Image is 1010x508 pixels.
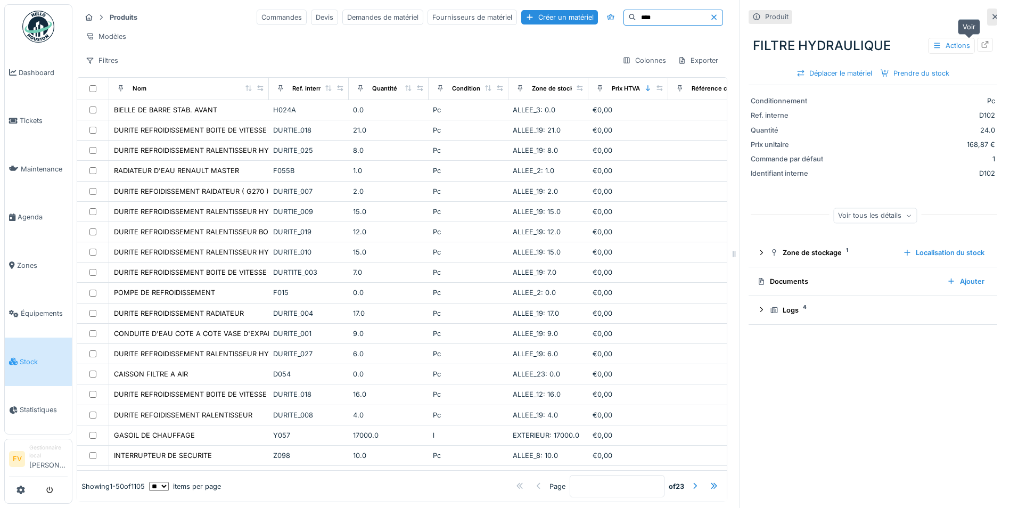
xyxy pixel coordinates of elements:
a: Statistiques [5,386,72,435]
span: ALLEE_3: 0.0 [513,106,555,114]
div: DURITE REFROIDISSEMENT RALENTISSEUR HYDRAULIQUE [114,207,308,217]
div: DURITE REFOIDISSEMENT RAIDATEUR ( G270 ) [114,186,269,196]
div: €0,00 [593,166,664,176]
div: F055B [273,166,344,176]
span: ALLEE_2: 0.0 [513,289,556,297]
div: DURITE_007 [273,186,344,196]
div: Documents [757,276,939,286]
div: CONDUITE D'EAU COTE A COTE VASE D'EXPANSION [114,329,290,339]
div: DURITE_025 [273,145,344,155]
div: Prix unitaire [751,140,831,150]
span: ALLEE_19: 9.0 [513,330,558,338]
div: 0.0 [353,369,424,379]
div: Actions [928,38,975,53]
span: Maintenance [21,164,68,174]
span: ALLEE_19: 4.0 [513,411,558,419]
div: DURITE REFROIDISSEMENT RALENTISSEUR BOITE DE VITESSE [114,227,319,237]
span: Dashboard [19,68,68,78]
div: Créer un matériel [521,10,598,24]
strong: of 23 [669,481,684,491]
div: €0,00 [593,410,664,420]
a: Dashboard [5,48,72,97]
a: FV Gestionnaire local[PERSON_NAME] [9,444,68,477]
div: 10.0 [353,450,424,461]
div: Pc [433,369,504,379]
div: Référence constructeur [692,84,761,93]
span: ALLEE_12: 16.0 [513,390,561,398]
span: ALLEE_23: 0.0 [513,370,560,378]
span: Statistiques [20,405,68,415]
div: €0,00 [593,105,664,115]
span: Tickets [20,116,68,126]
div: H024A [273,105,344,115]
div: 17.0 [353,308,424,318]
div: Pc [433,125,504,135]
span: ALLEE_19: 15.0 [513,248,561,256]
div: Pc [433,349,504,359]
div: DURTIE_009 [273,207,344,217]
div: 17000.0 [353,430,424,440]
div: 24.0 [835,125,995,135]
div: Quantité [372,84,397,93]
div: Pc [433,207,504,217]
div: 9.0 [353,329,424,339]
span: ALLEE_19: 15.0 [513,208,561,216]
div: DURITE REFROIDISSEMENT RALENTISSEUR HYDRAULIQUE [114,349,308,359]
div: Commandes [257,10,307,25]
div: €0,00 [593,267,664,277]
div: DURITE_027 [273,349,344,359]
div: Ref. interne [751,110,831,120]
div: DURITE REFROIDISSEMENT BOITE DE VITESSE [114,389,267,399]
div: Zone de stockage [770,248,894,258]
span: Stock [20,357,68,367]
div: 16.0 [353,389,424,399]
div: DURITE_010 [273,247,344,257]
span: ALLEE_19: 6.0 [513,350,558,358]
div: Quantité [751,125,831,135]
div: 0.0 [353,288,424,298]
div: Fournisseurs de matériel [428,10,517,25]
div: Conditionnement [452,84,503,93]
div: DURTITE_003 [273,267,344,277]
li: [PERSON_NAME] [29,444,68,474]
div: Pc [433,389,504,399]
div: D102 [835,110,995,120]
div: €0,00 [593,186,664,196]
div: €0,00 [593,207,664,217]
span: ALLEE_2: 1.0 [513,167,554,175]
img: Badge_color-CXgf-gQk.svg [22,11,54,43]
div: Filtres [81,53,123,68]
span: ALLEE_19: 7.0 [513,268,556,276]
div: 0.0 [353,105,424,115]
div: 8.0 [353,145,424,155]
div: DURITE REFROIDISSEMENT BOITE DE VITESSE [114,125,267,135]
div: Commande par défaut [751,154,831,164]
div: Pc [433,186,504,196]
div: DURITE_018 [273,389,344,399]
div: DURITE REFROIDISSEMENT RALENTISSEUR HYDRAULIQUE [114,247,308,257]
div: €0,00 [593,125,664,135]
div: 6.0 [353,349,424,359]
div: Identifiant interne [751,168,831,178]
a: Équipements [5,290,72,338]
div: Pc [433,329,504,339]
div: DURITE_001 [273,329,344,339]
div: l [433,430,504,440]
div: Colonnes [618,53,671,68]
div: GASOIL DE CHAUFFAGE [114,430,195,440]
div: €0,00 [593,430,664,440]
div: DURTIE_018 [273,125,344,135]
div: 1 [835,154,995,164]
div: CAISSON FILTRE A AIR [114,369,188,379]
div: €0,00 [593,145,664,155]
div: 2.0 [353,186,424,196]
div: €0,00 [593,329,664,339]
strong: Produits [105,12,142,22]
div: Pc [433,227,504,237]
div: Produit [765,12,789,22]
div: Nom [133,84,146,93]
div: Pc [433,410,504,420]
div: Modèles [81,29,131,44]
div: Pc [433,105,504,115]
div: Logs [770,305,984,315]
